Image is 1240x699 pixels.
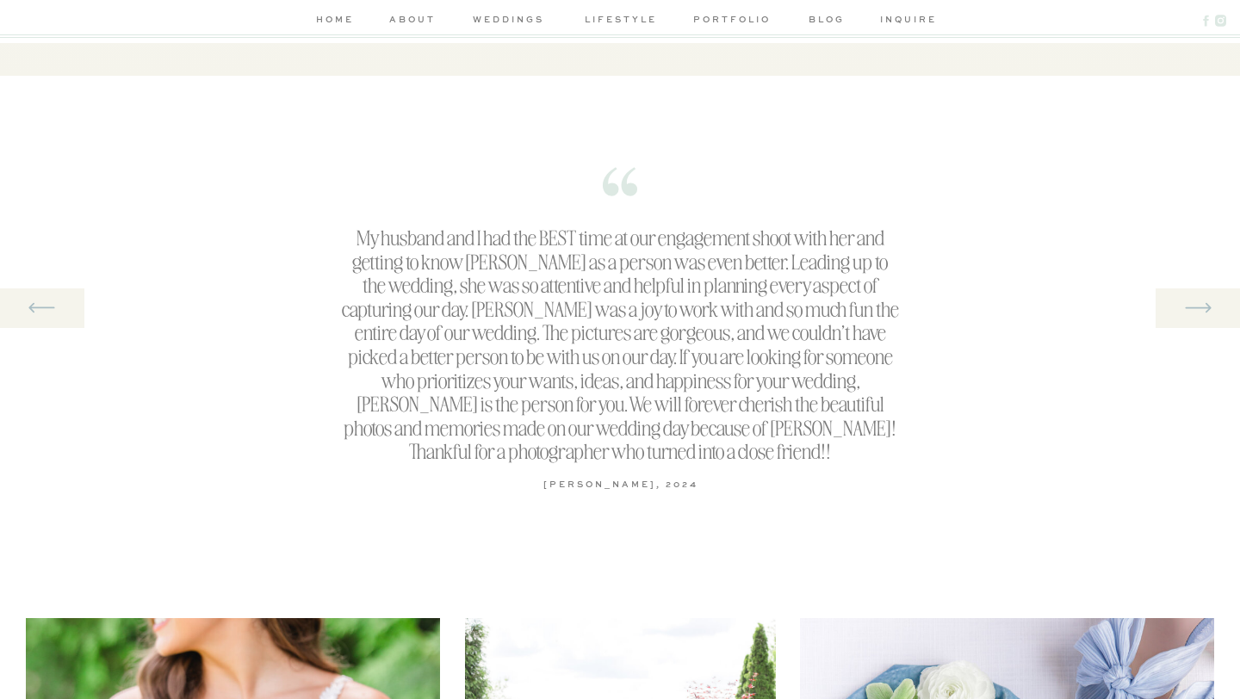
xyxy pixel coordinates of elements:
[468,12,549,30] a: weddings
[510,477,731,490] h3: [PERSON_NAME], 2024
[880,12,929,30] a: inquire
[312,12,357,30] a: home
[340,226,900,456] h2: My husband and I had the BEST time at our engagement shoot with her and getting to know [PERSON_N...
[580,12,661,30] a: lifestyle
[802,12,851,30] a: blog
[387,12,438,30] a: about
[691,12,772,30] a: portfolio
